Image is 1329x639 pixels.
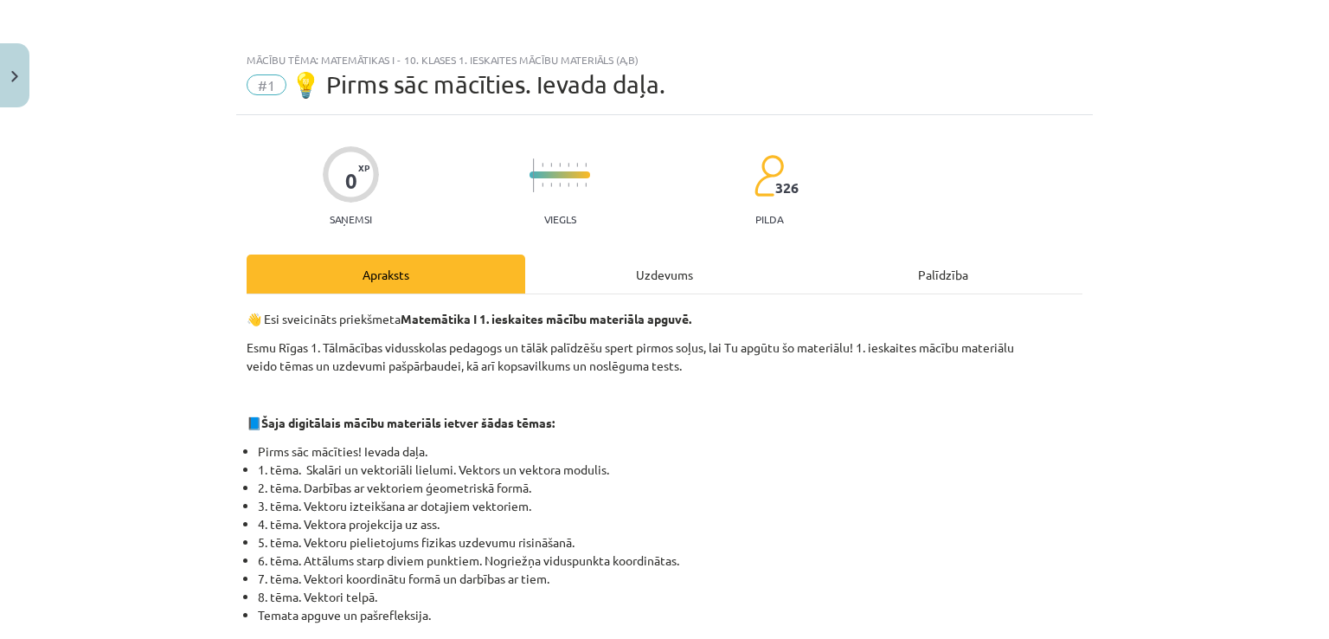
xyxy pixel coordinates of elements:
[247,310,1082,328] p: 👋 Esi sveicināts priekšmeta
[247,54,1082,66] div: Mācību tēma: Matemātikas i - 10. klases 1. ieskaites mācību materiāls (a,b)
[11,71,18,82] img: icon-close-lesson-0947bae3869378f0d4975bcd49f059093ad1ed9edebbc8119c70593378902aed.svg
[585,163,587,167] img: icon-short-line-57e1e144782c952c97e751825c79c345078a6d821885a25fce030b3d8c18986b.svg
[568,163,569,167] img: icon-short-line-57e1e144782c952c97e751825c79c345078a6d821885a25fce030b3d8c18986b.svg
[258,533,1082,552] li: 5. tēma. Vektoru pielietojums fizikas uzdevumu risināšanā.
[247,339,1082,375] p: Esmu Rīgas 1. Tālmācības vidusskolas pedagogs un tālāk palīdzēšu spert pirmos soļus, lai Tu apgūt...
[258,442,1082,461] li: Pirms sāc mācīties! Ievada daļa.
[258,479,1082,497] li: 2. tēma. Darbības ar vektoriem ģeometriskā formā.
[533,158,535,192] img: icon-long-line-d9ea69661e0d244f92f715978eff75569469978d946b2353a9bb055b3ed8787d.svg
[754,154,784,197] img: students-c634bb4e5e11cddfef0936a35e636f08e4e9abd3cc4e673bd6f9a4125e45ecb1.svg
[550,183,552,187] img: icon-short-line-57e1e144782c952c97e751825c79c345078a6d821885a25fce030b3d8c18986b.svg
[755,213,783,225] p: pilda
[323,213,379,225] p: Saņemsi
[544,213,576,225] p: Viegls
[247,414,1082,432] p: 📘
[559,163,561,167] img: icon-short-line-57e1e144782c952c97e751825c79c345078a6d821885a25fce030b3d8c18986b.svg
[401,311,691,326] b: Matemātika I 1. ieskaites mācību materiāla apguvē.
[550,163,552,167] img: icon-short-line-57e1e144782c952c97e751825c79c345078a6d821885a25fce030b3d8c18986b.svg
[568,183,569,187] img: icon-short-line-57e1e144782c952c97e751825c79c345078a6d821885a25fce030b3d8c18986b.svg
[345,169,357,193] div: 0
[358,163,369,172] span: XP
[258,606,1082,624] li: Temata apguve un pašrefleksija.
[576,163,578,167] img: icon-short-line-57e1e144782c952c97e751825c79c345078a6d821885a25fce030b3d8c18986b.svg
[542,183,543,187] img: icon-short-line-57e1e144782c952c97e751825c79c345078a6d821885a25fce030b3d8c18986b.svg
[585,183,587,187] img: icon-short-line-57e1e144782c952c97e751825c79c345078a6d821885a25fce030b3d8c18986b.svg
[775,180,799,196] span: 326
[247,255,525,294] div: Apraksts
[258,588,1082,606] li: 8. tēma. Vektori telpā.
[559,183,561,187] img: icon-short-line-57e1e144782c952c97e751825c79c345078a6d821885a25fce030b3d8c18986b.svg
[247,74,286,95] span: #1
[576,183,578,187] img: icon-short-line-57e1e144782c952c97e751825c79c345078a6d821885a25fce030b3d8c18986b.svg
[258,552,1082,570] li: 6. tēma. Attālums starp diviem punktiem. Nogriežņa viduspunkta koordinātas.
[258,515,1082,533] li: 4. tēma. Vektora projekcija uz ass.
[542,163,543,167] img: icon-short-line-57e1e144782c952c97e751825c79c345078a6d821885a25fce030b3d8c18986b.svg
[261,415,555,430] strong: Šaja digitālais mācību materiāls ietver šādas tēmas:
[804,255,1082,294] div: Palīdzība
[291,70,665,99] span: 💡 Pirms sāc mācīties. Ievada daļa.
[258,570,1082,588] li: 7. tēma. Vektori koordinātu formā un darbības ar tiem.
[525,255,804,294] div: Uzdevums
[258,497,1082,515] li: 3. tēma. Vektoru izteikšana ar dotajiem vektoriem.
[258,461,1082,479] li: 1. tēma. Skalāri un vektoriāli lielumi. Vektors un vektora modulis.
